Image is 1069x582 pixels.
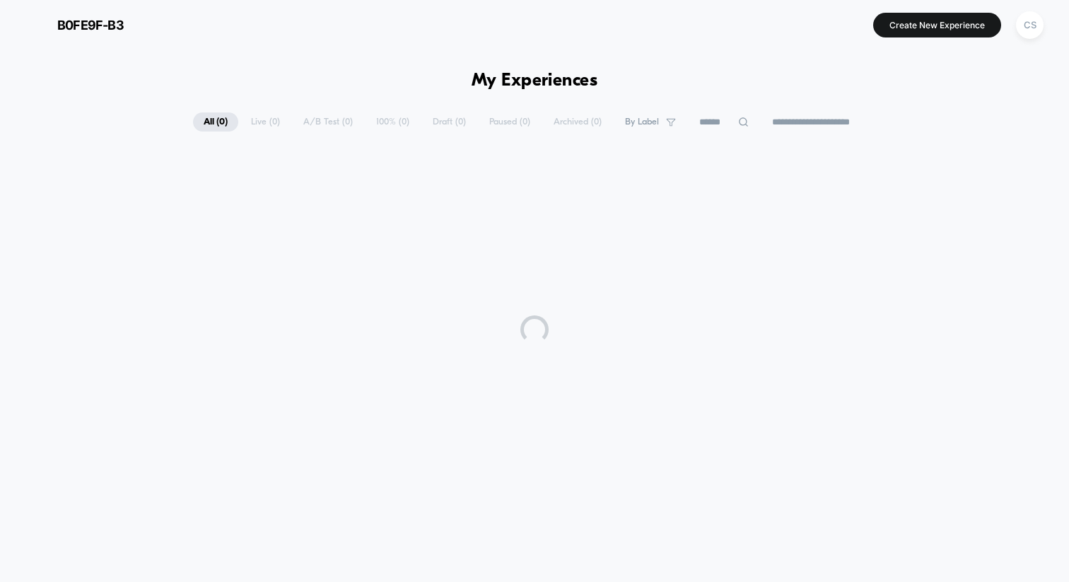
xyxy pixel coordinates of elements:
button: Create New Experience [873,13,1001,37]
button: CS [1012,11,1048,40]
h1: My Experiences [472,71,598,91]
span: All ( 0 ) [193,112,238,132]
button: b0fe9f-b3 [21,13,128,36]
div: CS [1016,11,1044,39]
span: b0fe9f-b3 [57,18,124,33]
span: By Label [625,117,659,127]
